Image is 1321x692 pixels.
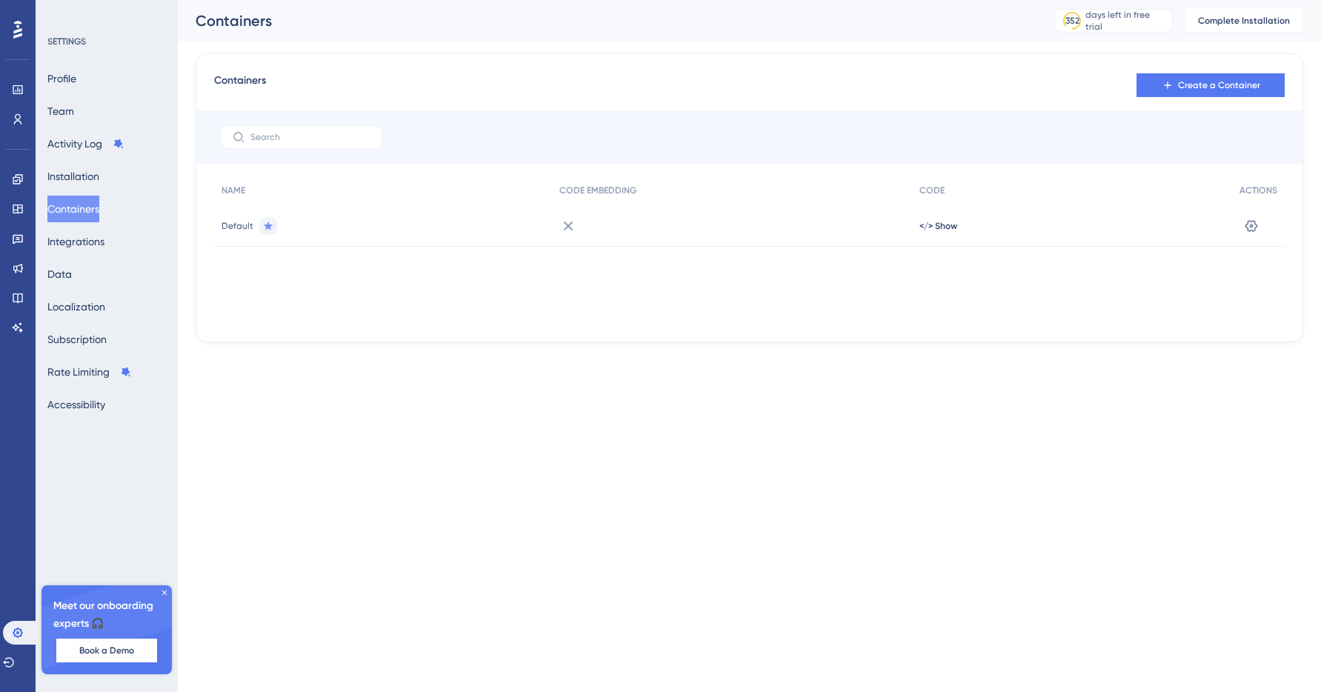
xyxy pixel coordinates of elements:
button: Containers [47,196,99,222]
span: CODE [919,184,945,196]
div: SETTINGS [47,36,167,47]
button: </> Show [919,220,957,232]
button: Installation [47,163,99,190]
button: Data [47,261,72,287]
span: Meet our onboarding experts 🎧 [53,597,160,633]
div: days left in free trial [1085,9,1168,33]
button: Rate Limiting [47,359,132,385]
button: Profile [47,65,76,92]
button: Localization [47,293,105,320]
span: NAME [222,184,245,196]
div: Containers [196,10,1017,31]
div: 352 [1065,15,1079,27]
input: Search [250,132,370,142]
span: ACTIONS [1240,184,1277,196]
button: Integrations [47,228,104,255]
button: Team [47,98,74,124]
button: Subscription [47,326,107,353]
span: Book a Demo [79,645,134,656]
span: Complete Installation [1198,15,1290,27]
button: Create a Container [1137,73,1285,97]
button: Complete Installation [1185,9,1303,33]
span: CODE EMBEDDING [559,184,636,196]
button: Activity Log [47,130,124,157]
span: Containers [214,72,266,99]
span: Create a Container [1178,79,1260,91]
button: Book a Demo [56,639,157,662]
button: Accessibility [47,391,105,418]
span: Default [222,220,253,232]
